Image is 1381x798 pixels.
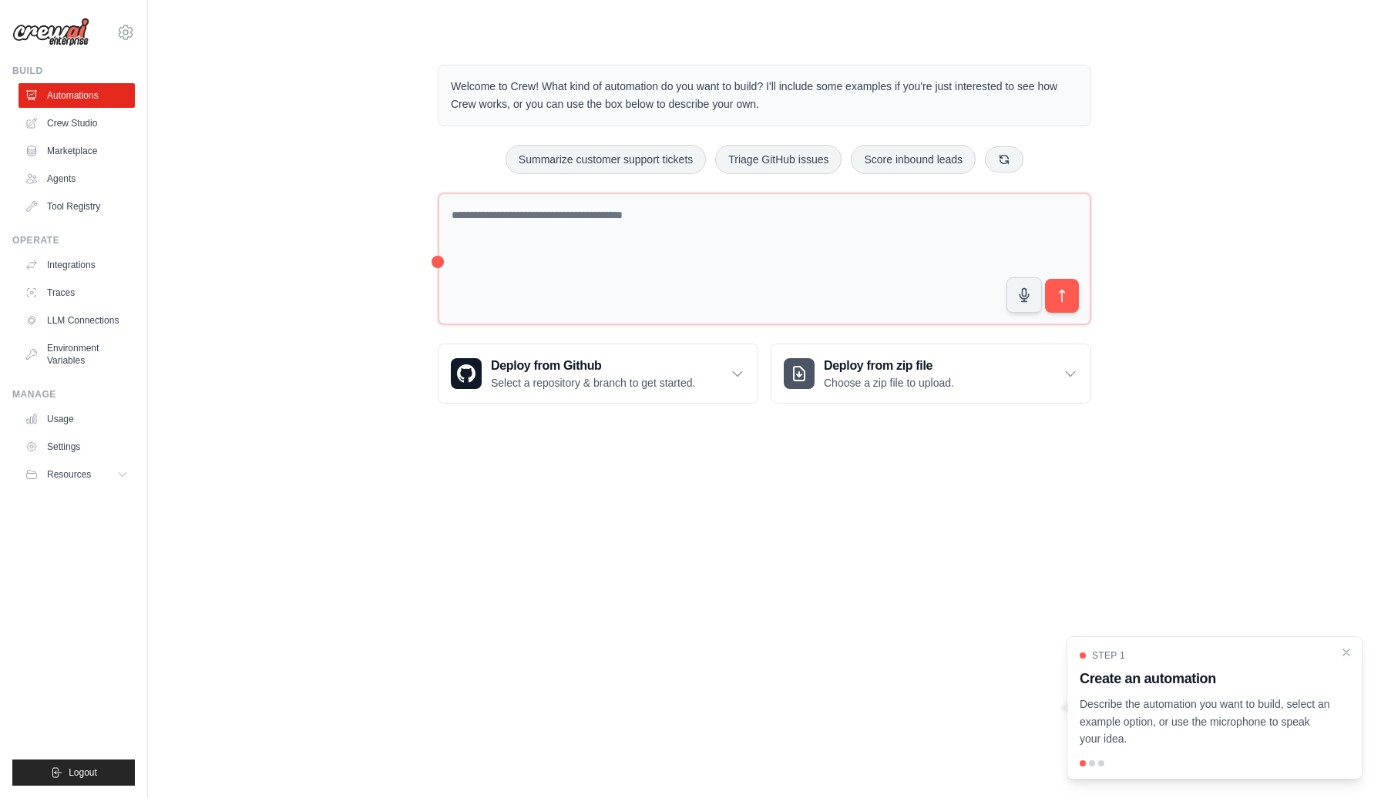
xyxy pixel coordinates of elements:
[1340,646,1352,659] button: Close walkthrough
[506,145,706,174] button: Summarize customer support tickets
[18,336,135,373] a: Environment Variables
[12,234,135,246] div: Operate
[12,388,135,401] div: Manage
[491,357,695,375] h3: Deploy from Github
[18,253,135,277] a: Integrations
[1080,696,1331,748] p: Describe the automation you want to build, select an example option, or use the microphone to spe...
[824,357,954,375] h3: Deploy from zip file
[69,766,97,779] span: Logout
[12,65,135,77] div: Build
[451,78,1078,113] p: Welcome to Crew! What kind of automation do you want to build? I'll include some examples if you'...
[12,759,135,786] button: Logout
[18,407,135,431] a: Usage
[1080,668,1331,689] h3: Create an automation
[18,83,135,108] a: Automations
[18,139,135,163] a: Marketplace
[18,194,135,219] a: Tool Registry
[18,434,135,459] a: Settings
[491,375,695,391] p: Select a repository & branch to get started.
[18,111,135,136] a: Crew Studio
[12,18,89,47] img: Logo
[824,375,954,391] p: Choose a zip file to upload.
[715,145,842,174] button: Triage GitHub issues
[851,145,976,174] button: Score inbound leads
[18,166,135,191] a: Agents
[1092,649,1125,662] span: Step 1
[18,280,135,305] a: Traces
[18,462,135,487] button: Resources
[47,468,91,481] span: Resources
[18,308,135,333] a: LLM Connections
